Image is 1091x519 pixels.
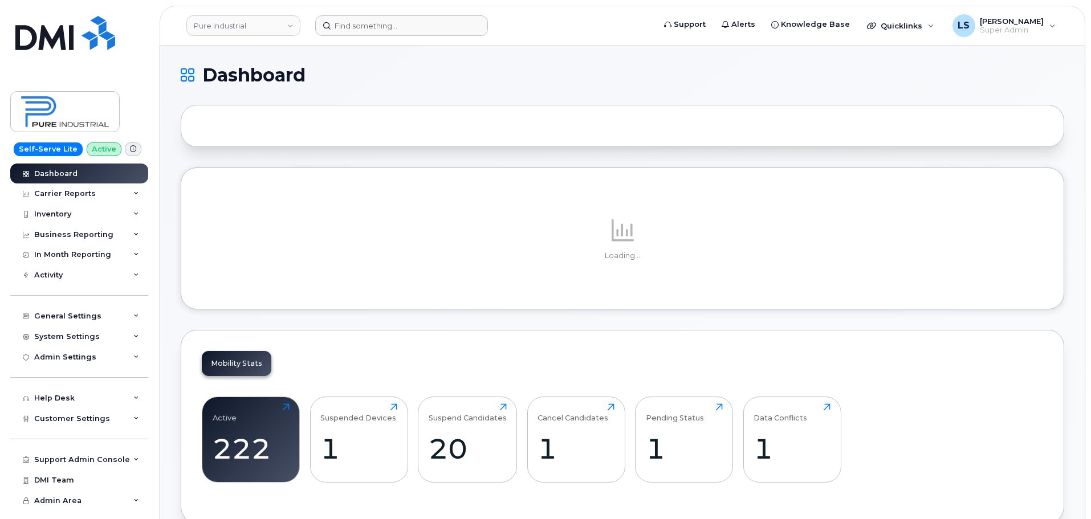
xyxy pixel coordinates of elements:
div: Pending Status [646,403,704,422]
a: Cancel Candidates1 [538,403,614,476]
a: Suspend Candidates20 [429,403,507,476]
a: Pending Status1 [646,403,723,476]
div: 1 [646,432,723,465]
div: 1 [538,432,614,465]
a: Suspended Devices1 [320,403,397,476]
a: Data Conflicts1 [754,403,831,476]
div: Cancel Candidates [538,403,608,422]
div: Suspended Devices [320,403,396,422]
a: Active222 [213,403,290,476]
div: Active [213,403,237,422]
div: 20 [429,432,507,465]
div: 1 [754,432,831,465]
span: Dashboard [202,67,306,84]
div: Suspend Candidates [429,403,507,422]
div: 1 [320,432,397,465]
div: 222 [213,432,290,465]
div: Data Conflicts [754,403,807,422]
p: Loading... [202,251,1043,261]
